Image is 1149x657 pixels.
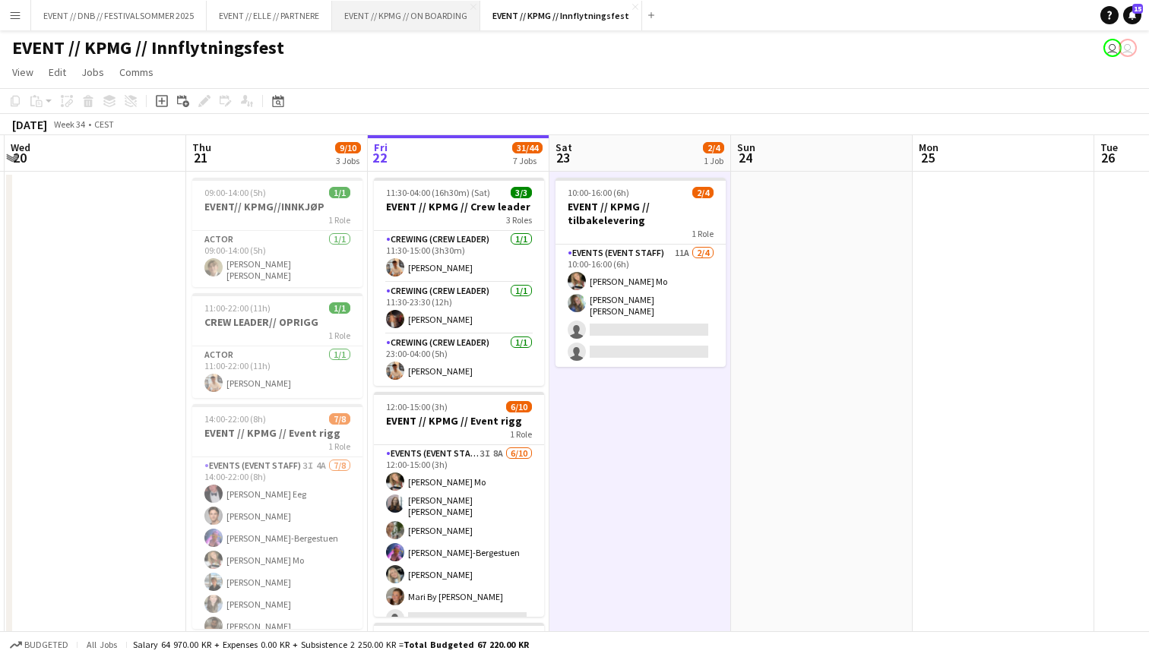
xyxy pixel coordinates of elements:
[192,231,362,287] app-card-role: Actor1/109:00-14:00 (5h)[PERSON_NAME] [PERSON_NAME]
[556,245,726,367] app-card-role: Events (Event Staff)11A2/410:00-16:00 (6h)[PERSON_NAME] Mo[PERSON_NAME] [PERSON_NAME]
[737,141,755,154] span: Sun
[1119,39,1137,57] app-user-avatar: Ylva Barane
[374,178,544,386] app-job-card: 11:30-04:00 (16h30m) (Sat)3/3EVENT // KPMG // Crew leader3 RolesCrewing (Crew Leader)1/111:30-15:...
[374,334,544,386] app-card-role: Crewing (Crew Leader)1/123:00-04:00 (5h)[PERSON_NAME]
[703,142,724,153] span: 2/4
[568,187,629,198] span: 10:00-16:00 (6h)
[480,1,642,30] button: EVENT // KPMG // Innflytningsfest
[735,149,755,166] span: 24
[81,65,104,79] span: Jobs
[328,330,350,341] span: 1 Role
[506,401,532,412] span: 6/10
[8,636,71,653] button: Budgeted
[11,141,30,154] span: Wed
[328,441,350,452] span: 1 Role
[336,155,360,166] div: 3 Jobs
[556,178,726,367] app-job-card: 10:00-16:00 (6h)2/4EVENT // KPMG // tilbakelevering1 RoleEvents (Event Staff)11A2/410:00-16:00 (6...
[1132,4,1143,14] span: 15
[386,187,490,198] span: 11:30-04:00 (16h30m) (Sat)
[512,142,543,153] span: 31/44
[207,1,332,30] button: EVENT // ELLE // PARTNERE
[916,149,939,166] span: 25
[372,149,388,166] span: 22
[335,142,361,153] span: 9/10
[329,302,350,314] span: 1/1
[1123,6,1141,24] a: 15
[75,62,110,82] a: Jobs
[43,62,72,82] a: Edit
[374,200,544,213] h3: EVENT // KPMG // Crew leader
[329,187,350,198] span: 1/1
[374,283,544,334] app-card-role: Crewing (Crew Leader)1/111:30-23:30 (12h)[PERSON_NAME]
[204,413,266,425] span: 14:00-22:00 (8h)
[374,414,544,428] h3: EVENT // KPMG // Event rigg
[49,65,66,79] span: Edit
[1100,141,1118,154] span: Tue
[1098,149,1118,166] span: 26
[192,426,362,440] h3: EVENT // KPMG // Event rigg
[192,178,362,287] app-job-card: 09:00-14:00 (5h)1/1EVENT// KPMG//INNKJØP1 RoleActor1/109:00-14:00 (5h)[PERSON_NAME] [PERSON_NAME]
[386,401,448,412] span: 12:00-15:00 (3h)
[556,200,726,227] h3: EVENT // KPMG // tilbakelevering
[133,639,529,650] div: Salary 64 970.00 KR + Expenses 0.00 KR + Subsistence 2 250.00 KR =
[1103,39,1122,57] app-user-avatar: Daniel Andersen
[510,428,532,440] span: 1 Role
[553,149,572,166] span: 23
[12,65,33,79] span: View
[192,200,362,213] h3: EVENT// KPMG//INNKJØP
[50,118,88,130] span: Week 34
[692,187,714,198] span: 2/4
[919,141,939,154] span: Mon
[556,141,572,154] span: Sat
[513,155,542,166] div: 7 Jobs
[84,639,120,650] span: All jobs
[511,187,532,198] span: 3/3
[192,404,362,629] app-job-card: 14:00-22:00 (8h)7/8EVENT // KPMG // Event rigg1 RoleEvents (Event Staff)3I4A7/814:00-22:00 (8h)[P...
[190,149,211,166] span: 21
[704,155,723,166] div: 1 Job
[192,293,362,398] app-job-card: 11:00-22:00 (11h)1/1CREW LEADER// OPRIGG1 RoleActor1/111:00-22:00 (11h)[PERSON_NAME]
[8,149,30,166] span: 20
[204,187,266,198] span: 09:00-14:00 (5h)
[374,231,544,283] app-card-role: Crewing (Crew Leader)1/111:30-15:00 (3h30m)[PERSON_NAME]
[119,65,154,79] span: Comms
[94,118,114,130] div: CEST
[31,1,207,30] button: EVENT // DNB // FESTIVALSOMMER 2025
[374,392,544,617] app-job-card: 12:00-15:00 (3h)6/10EVENT // KPMG // Event rigg1 RoleEvents (Event Staff)3I8A6/1012:00-15:00 (3h)...
[6,62,40,82] a: View
[192,346,362,398] app-card-role: Actor1/111:00-22:00 (11h)[PERSON_NAME]
[692,228,714,239] span: 1 Role
[113,62,160,82] a: Comms
[192,315,362,329] h3: CREW LEADER// OPRIGG
[12,36,284,59] h1: EVENT // KPMG // Innflytningsfest
[24,640,68,650] span: Budgeted
[404,639,529,650] span: Total Budgeted 67 220.00 KR
[332,1,480,30] button: EVENT // KPMG // ON BOARDING
[328,214,350,226] span: 1 Role
[374,141,388,154] span: Fri
[506,214,532,226] span: 3 Roles
[204,302,271,314] span: 11:00-22:00 (11h)
[12,117,47,132] div: [DATE]
[329,413,350,425] span: 7/8
[192,141,211,154] span: Thu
